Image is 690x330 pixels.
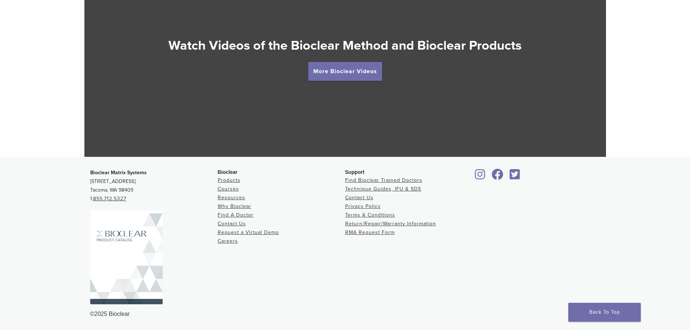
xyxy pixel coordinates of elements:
a: Products [218,177,241,183]
a: Courses [218,186,239,192]
a: Find A Doctor [218,212,254,218]
a: Contact Us [218,221,246,227]
a: Return/Repair/Warranty Information [345,221,436,227]
a: RMA Request Form [345,229,395,235]
a: Resources [218,195,245,201]
a: 855.712.5327 [93,196,126,202]
a: Bioclear [507,173,523,180]
span: Bioclear [218,169,238,175]
a: Bioclear [473,173,488,180]
strong: Bioclear Matrix Systems [90,170,147,176]
a: Back To Top [568,303,641,322]
a: Terms & Conditions [345,212,395,218]
p: [STREET_ADDRESS] Tacoma, WA 98409 1. [90,168,218,203]
a: Request a Virtual Demo [218,229,279,235]
a: More Bioclear Videos [308,62,382,81]
span: Support [345,169,365,175]
a: Bioclear [489,173,506,180]
a: Find Bioclear Trained Doctors [345,177,422,183]
a: Privacy Policy [345,203,381,209]
img: Bioclear [90,210,163,304]
a: Careers [218,238,238,244]
a: Technique Guides, IFU & SDS [345,186,421,192]
a: Why Bioclear [218,203,251,209]
h2: Watch Videos of the Bioclear Method and Bioclear Products [84,37,606,54]
div: ©2025 Bioclear [90,310,600,318]
a: Contact Us [345,195,373,201]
